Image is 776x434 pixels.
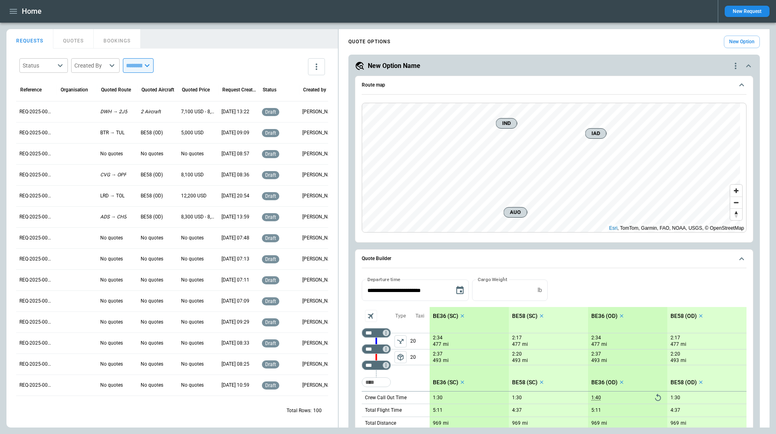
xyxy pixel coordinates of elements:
[724,36,760,48] button: New Option
[100,150,123,157] p: No quotes
[591,420,600,426] p: 969
[100,277,123,284] p: No quotes
[264,341,278,346] span: draft
[591,407,601,413] p: 5:11
[302,361,336,368] p: Cady Howell
[313,407,322,414] p: 100
[181,298,204,305] p: No quotes
[19,171,53,178] p: REQ-2025-000312
[302,108,336,115] p: Ben Gundermann
[264,320,278,325] span: draft
[507,208,524,216] span: AUO
[221,235,249,241] p: 09/25/2025 07:48
[100,319,123,326] p: No quotes
[433,335,443,341] p: 2:34
[671,341,679,348] p: 477
[396,353,405,361] span: package_2
[433,407,443,413] p: 5:11
[671,357,679,364] p: 493
[730,208,742,220] button: Reset bearing to north
[671,313,697,320] p: BE58 (OD)
[362,377,391,387] div: Too short
[221,214,249,220] p: 09/25/2025 13:59
[367,276,401,283] label: Departure time
[302,256,336,263] p: Cady Howell
[100,108,127,115] p: DWH → 2J5
[100,340,123,347] p: No quotes
[681,420,686,427] p: mi
[181,340,204,347] p: No quotes
[61,87,88,93] div: Organisation
[53,29,94,49] button: QUOTES
[443,341,449,348] p: mi
[512,379,538,386] p: BE58 (SC)
[395,313,406,320] p: Type
[365,420,396,427] p: Total Distance
[264,172,278,178] span: draft
[512,341,521,348] p: 477
[101,87,131,93] div: Quoted Route
[263,87,276,93] div: Status
[671,420,679,426] p: 969
[222,87,257,93] div: Request Created At (UTC-05:00)
[22,6,42,16] h1: Home
[221,298,249,305] p: 09/25/2025 07:09
[181,214,215,220] p: 8,300 USD - 8,600 USD
[302,340,336,347] p: Cady Howell
[433,351,443,357] p: 2:37
[23,61,55,70] div: Status
[601,420,607,427] p: mi
[221,340,249,347] p: 09/24/2025 08:33
[443,357,449,364] p: mi
[19,298,53,305] p: REQ-2025-000306
[365,407,402,414] p: Total Flight Time
[512,335,522,341] p: 2:17
[181,277,204,284] p: No quotes
[19,108,53,115] p: REQ-2025-000315
[302,214,336,220] p: Cady Howell
[221,277,249,284] p: 09/25/2025 07:11
[302,193,336,199] p: Allen Maki
[181,193,207,199] p: 12,200 USD
[671,379,697,386] p: BE58 (OD)
[681,341,686,348] p: mi
[181,150,204,157] p: No quotes
[264,256,278,262] span: draft
[671,335,680,341] p: 2:17
[264,151,278,157] span: draft
[591,351,601,357] p: 2:37
[591,341,600,348] p: 477
[264,362,278,367] span: draft
[681,357,686,364] p: mi
[362,256,391,261] h6: Quote Builder
[365,394,407,401] p: Crew Call Out Time
[141,87,174,93] div: Quoted Aircraft
[19,361,53,368] p: REQ-2025-000303
[362,103,740,233] canvas: Map
[522,357,528,364] p: mi
[221,382,249,389] p: 09/23/2025 10:59
[141,108,161,115] p: 2 Aircraft
[141,256,163,263] p: No quotes
[19,193,53,199] p: REQ-2025-000311
[362,83,385,88] h6: Route map
[141,319,163,326] p: No quotes
[601,341,607,348] p: mi
[303,87,326,93] div: Created by
[512,357,521,364] p: 493
[221,319,249,326] p: 09/24/2025 09:29
[19,214,53,220] p: REQ-2025-000310
[512,351,522,357] p: 2:20
[538,287,542,294] p: lb
[264,235,278,241] span: draft
[141,193,163,199] p: BE58 (OD)
[512,395,522,401] p: 1:30
[181,171,204,178] p: 8,100 USD
[100,171,127,178] p: CVG → OPF
[671,407,680,413] p: 4:37
[522,420,528,427] p: mi
[512,313,538,320] p: BE58 (SC)
[141,382,163,389] p: No quotes
[181,361,204,368] p: No quotes
[264,383,278,388] span: draft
